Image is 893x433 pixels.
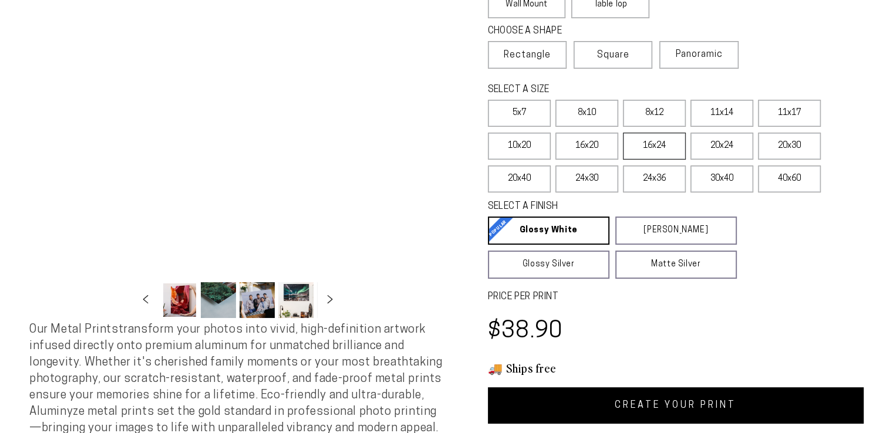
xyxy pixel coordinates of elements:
a: Glossy Silver [488,251,609,279]
label: 16x24 [623,133,686,160]
button: Load image 3 in gallery view [240,282,275,318]
label: 30x40 [690,165,753,192]
label: 8x12 [623,100,686,127]
legend: CHOOSE A SHAPE [488,25,641,38]
label: 8x10 [555,100,618,127]
label: 10x20 [488,133,551,160]
button: Load image 1 in gallery view [162,282,197,318]
span: Rectangle [504,48,551,62]
legend: SELECT A SIZE [488,83,709,97]
legend: SELECT A FINISH [488,200,709,214]
label: 24x36 [623,165,686,192]
label: 16x20 [555,133,618,160]
label: 20x24 [690,133,753,160]
a: Glossy White [488,216,609,245]
span: Square [597,48,629,62]
button: Load image 4 in gallery view [278,282,314,318]
label: 20x40 [488,165,551,192]
a: Matte Silver [615,251,737,279]
label: 40x60 [758,165,821,192]
a: [PERSON_NAME] [615,216,737,245]
label: 5x7 [488,100,551,127]
label: PRICE PER PRINT [488,290,864,304]
h3: 🚚 Ships free [488,360,864,376]
button: Slide right [317,287,343,313]
span: Panoramic [676,50,723,59]
button: Load image 2 in gallery view [201,282,236,318]
bdi: $38.90 [488,320,564,343]
label: 11x14 [690,100,753,127]
a: CREATE YOUR PRINT [488,387,864,424]
button: Slide left [133,287,159,313]
label: 24x30 [555,165,618,192]
label: 11x17 [758,100,821,127]
label: 20x30 [758,133,821,160]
